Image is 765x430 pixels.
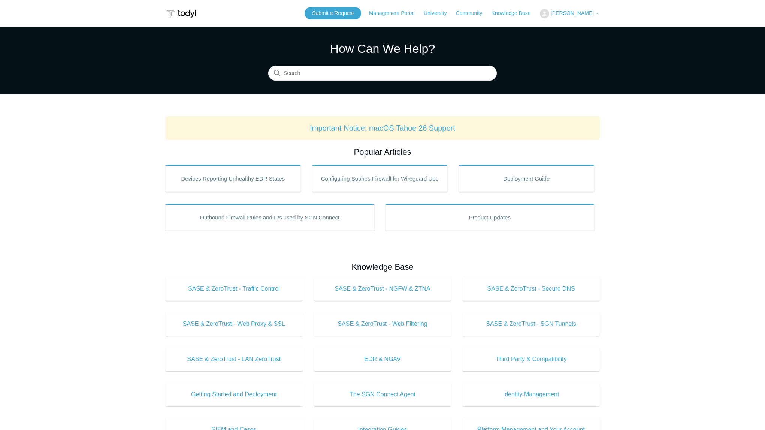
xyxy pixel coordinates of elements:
[325,390,440,399] span: The SGN Connect Agent
[551,10,594,16] span: [PERSON_NAME]
[456,9,490,17] a: Community
[369,9,422,17] a: Management Portal
[165,277,303,301] a: SASE & ZeroTrust - Traffic Control
[462,382,600,406] a: Identity Management
[474,390,589,399] span: Identity Management
[459,165,594,192] a: Deployment Guide
[325,320,440,328] span: SASE & ZeroTrust - Web Filtering
[305,7,361,19] a: Submit a Request
[165,204,374,231] a: Outbound Firewall Rules and IPs used by SGN Connect
[176,320,291,328] span: SASE & ZeroTrust - Web Proxy & SSL
[165,347,303,371] a: SASE & ZeroTrust - LAN ZeroTrust
[385,204,595,231] a: Product Updates
[312,165,448,192] a: Configuring Sophos Firewall for Wireguard Use
[325,284,440,293] span: SASE & ZeroTrust - NGFW & ZTNA
[540,9,600,18] button: [PERSON_NAME]
[314,382,451,406] a: The SGN Connect Agent
[314,312,451,336] a: SASE & ZeroTrust - Web Filtering
[176,284,291,293] span: SASE & ZeroTrust - Traffic Control
[325,355,440,364] span: EDR & NGAV
[176,355,291,364] span: SASE & ZeroTrust - LAN ZeroTrust
[462,347,600,371] a: Third Party & Compatibility
[165,261,600,273] h2: Knowledge Base
[268,40,497,58] h1: How Can We Help?
[165,165,301,192] a: Devices Reporting Unhealthy EDR States
[474,320,589,328] span: SASE & ZeroTrust - SGN Tunnels
[492,9,538,17] a: Knowledge Base
[268,66,497,81] input: Search
[165,146,600,158] h2: Popular Articles
[310,124,455,132] a: Important Notice: macOS Tahoe 26 Support
[462,312,600,336] a: SASE & ZeroTrust - SGN Tunnels
[462,277,600,301] a: SASE & ZeroTrust - Secure DNS
[314,277,451,301] a: SASE & ZeroTrust - NGFW & ZTNA
[314,347,451,371] a: EDR & NGAV
[165,382,303,406] a: Getting Started and Deployment
[424,9,454,17] a: University
[474,284,589,293] span: SASE & ZeroTrust - Secure DNS
[176,390,291,399] span: Getting Started and Deployment
[165,312,303,336] a: SASE & ZeroTrust - Web Proxy & SSL
[165,7,197,21] img: Todyl Support Center Help Center home page
[474,355,589,364] span: Third Party & Compatibility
